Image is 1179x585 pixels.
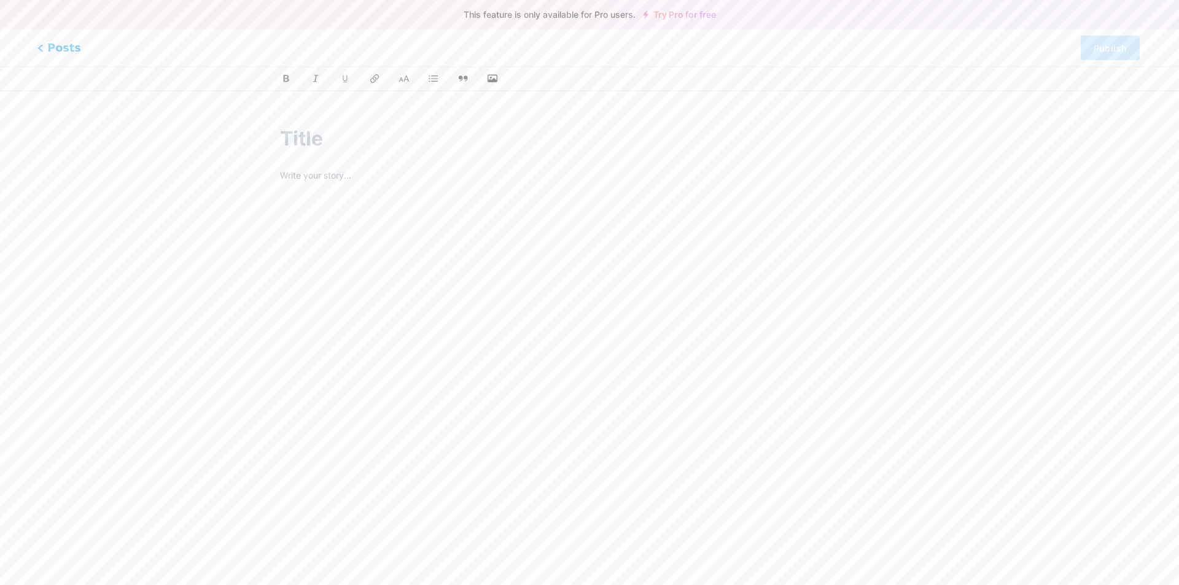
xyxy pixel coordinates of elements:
[280,124,899,153] input: Title
[643,10,716,20] a: Try Pro for free
[1094,43,1127,53] span: Publish
[464,6,636,23] span: This feature is only available for Pro users.
[37,40,81,56] span: Posts
[1081,36,1140,60] button: Publish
